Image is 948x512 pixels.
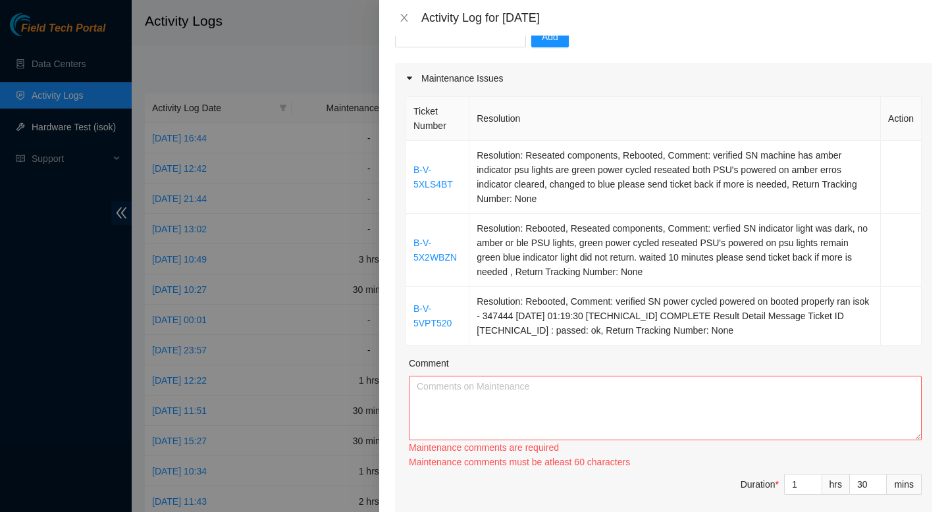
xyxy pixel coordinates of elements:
button: Add [531,26,569,47]
div: Duration [741,477,779,492]
td: Resolution: Rebooted, Reseated components, Comment: verfied SN indicator light was dark, no amber... [469,214,881,287]
span: close [399,13,409,23]
a: B-V-5VPT520 [413,303,452,328]
button: Close [395,12,413,24]
div: hrs [822,474,850,495]
th: Ticket Number [406,97,469,141]
span: caret-right [406,74,413,82]
div: Activity Log for [DATE] [421,11,932,25]
textarea: Comment [409,376,922,440]
div: Maintenance Issues [395,63,932,93]
div: Maintenance comments must be atleast 60 characters [409,455,922,469]
th: Action [881,97,922,141]
td: Resolution: Rebooted, Comment: verified SN power cycled powered on booted properly ran isok - 347... [469,287,881,346]
span: Add [542,30,558,44]
div: mins [887,474,922,495]
td: Resolution: Reseated components, Rebooted, Comment: verified SN machine has amber indicator psu l... [469,141,881,214]
label: Comment [409,356,449,371]
a: B-V-5X2WBZN [413,238,457,263]
th: Resolution [469,97,881,141]
a: B-V-5XLS4BT [413,165,453,190]
div: Maintenance comments are required [409,440,922,455]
